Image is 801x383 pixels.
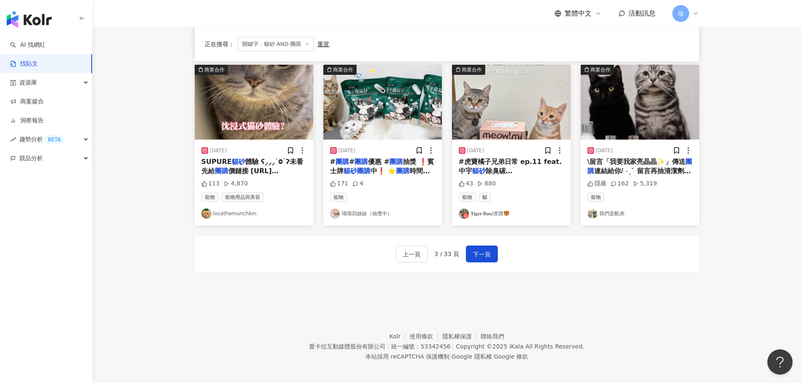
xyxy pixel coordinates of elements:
[205,41,234,48] span: 正在搜尋 ：
[336,158,349,166] mark: 團購
[462,66,482,74] div: 商業合作
[587,193,604,202] span: 寵物
[459,209,564,219] a: KOL Avatar𝐓𝐢𝐠𝐞𝐫 𝐁𝐚𝐨/虎寶🐯
[509,343,523,350] a: iKala
[479,193,491,202] span: 貓
[391,343,450,350] div: 統一編號：53342456
[581,65,699,140] button: 商業合作
[452,353,492,360] a: Google 隱私權
[389,158,403,166] mark: 團購
[201,158,303,175] span: 體驗 ʕ⸝⸝⸝˙Ⱉ˙ʔ未看先給
[201,167,306,222] span: 價鏈接 [URL][DOMAIN_NAME] 一箱六入原價1680 咖咖讓大家不用等寵物展價！ 1200含運上車！ 精選動態有傳送門 對家中味道很在意的我，一直以來會選有香味的
[389,333,410,340] a: Kolr
[349,158,354,166] span: #
[330,158,434,175] span: 抽獎 ❗️賓士牌
[596,147,613,154] div: [DATE]
[10,116,44,125] a: 洞察報告
[466,246,498,262] button: 下一頁
[365,351,528,362] span: 本站採用 reCAPTCHA 保護機制
[333,66,353,74] div: 商業合作
[201,158,232,166] span: SUPURE
[587,209,693,219] a: KOL Avatar我們是酷弟
[201,180,220,188] div: 113
[201,209,307,219] a: KOL Avatarlocathemunchkin
[452,65,571,140] img: post-image
[581,65,699,140] img: post-image
[330,209,435,219] a: KOL Avatar喵喵四姊妹（抽獎中）
[19,130,64,149] span: 趨勢分析
[195,65,313,140] button: 商業合作
[10,137,16,143] span: rise
[410,333,442,340] a: 使用條款
[10,60,38,68] a: 找貼文
[456,343,584,350] div: Copyright © 2025 All Rights Reserved.
[201,193,218,202] span: 寵物
[323,65,442,140] img: post-image
[492,353,494,360] span: |
[403,249,420,259] span: 上一頁
[354,158,368,166] mark: 團購
[215,167,228,175] mark: 團購
[238,37,315,51] span: 關鍵字：貓砂 AND 團購
[442,333,481,340] a: 隱私權保護
[19,73,37,92] span: 資源庫
[459,209,469,219] img: KOL Avatar
[434,251,459,257] span: 3 / 33 頁
[224,180,248,188] div: 4,870
[323,65,442,140] button: 商業合作
[590,66,611,74] div: 商業合作
[767,349,793,375] iframe: Help Scout Beacon - Open
[473,249,491,259] span: 下一頁
[338,147,356,154] div: [DATE]
[587,167,691,194] span: 連結給你/ ˗ˏˋ 留言再抽清潔劑組合 ˎˊ˗ 𝟴/𝟭𝟴-𝟴/𝟮𝟯酷弟 x [PERSON_NAME]室
[396,246,428,262] button: 上一頁
[19,149,43,168] span: 競品分析
[678,9,684,18] span: 瑞
[210,147,227,154] div: [DATE]
[452,65,571,140] button: 商業合作
[204,66,225,74] div: 商業合作
[452,343,454,350] span: |
[565,9,592,18] span: 繁體中文
[611,180,629,188] div: 162
[370,167,397,175] span: 中❗️ ⭐️
[472,167,486,175] mark: 貓砂
[587,158,686,166] span: \留言「我要我家亮晶晶✨」傳送
[629,9,656,17] span: 活動訊息
[232,158,245,166] mark: 貓砂
[633,180,657,188] div: 5,319
[459,167,562,241] span: 除臭碳 [PERSON_NAME]來到家裡後能吃能睡也很能排泄 進到他的房間總是一股味道😫 因為橘子的腸胃比較敏感 所以他總是軟便 我們也尋尋覓覓的找方法 希望讓[PERSON_NAME]的房間...
[587,180,606,188] div: 隱藏
[352,180,363,188] div: 4
[317,41,329,48] div: 重置
[222,193,264,202] span: 寵物用品與美容
[587,209,597,219] img: KOL Avatar
[309,343,386,350] div: 愛卡拉互動媒體股份有限公司
[10,98,44,106] a: 商案媒合
[10,41,45,49] a: searchAI 找網紅
[387,343,389,350] span: |
[7,11,52,28] img: logo
[330,158,336,166] span: #
[481,333,504,340] a: 聯絡我們
[330,209,340,219] img: KOL Avatar
[344,167,370,175] mark: 貓砂團購
[396,167,410,175] mark: 團購
[459,158,562,175] span: #虎寶橘子兄弟日常 ep.11 feat.中宇
[201,209,211,219] img: KOL Avatar
[195,65,313,140] img: post-image
[467,147,484,154] div: [DATE]
[477,180,496,188] div: 880
[494,353,528,360] a: Google 條款
[368,158,389,166] span: 優惠 #
[459,180,473,188] div: 43
[330,180,349,188] div: 171
[45,135,64,144] div: BETA
[459,193,476,202] span: 寵物
[449,353,452,360] span: |
[330,193,347,202] span: 寵物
